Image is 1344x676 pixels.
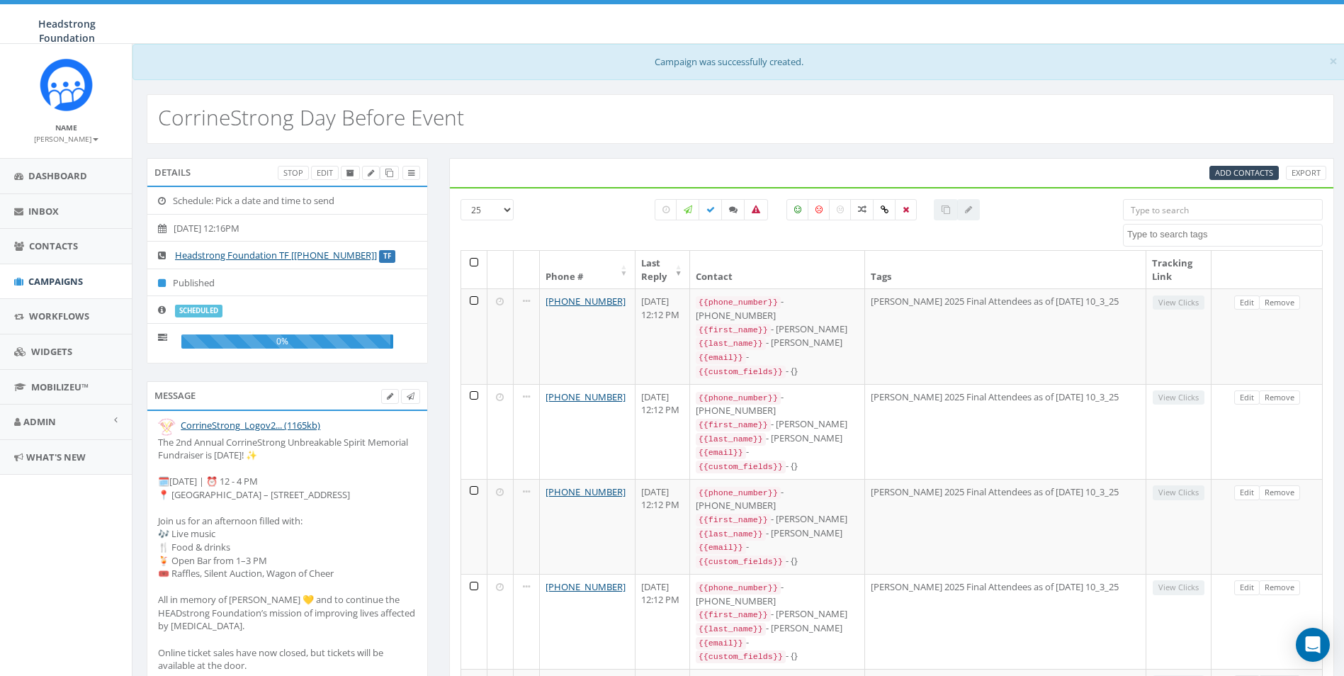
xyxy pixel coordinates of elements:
div: - [PHONE_NUMBER] [696,390,859,417]
label: Link Clicked [873,199,896,220]
td: [PERSON_NAME] 2025 Final Attendees as of [DATE] 10_3_25 [865,479,1146,574]
div: - [PERSON_NAME] [696,621,859,636]
a: Stop [278,166,309,181]
label: Pending [655,199,677,220]
a: [PHONE_NUMBER] [546,580,626,593]
div: - {} [696,459,859,473]
span: View Campaign Delivery Statistics [408,167,414,178]
label: Neutral [829,199,852,220]
a: Add Contacts [1209,166,1279,181]
code: {{email}} [696,637,746,650]
a: Headstrong Foundation TF [[PHONE_NUMBER]] [175,249,377,261]
td: [PERSON_NAME] 2025 Final Attendees as of [DATE] 10_3_25 [865,574,1146,669]
span: × [1329,51,1338,71]
td: [DATE] 12:12 PM [636,574,690,669]
a: [PHONE_NUMBER] [546,390,626,403]
div: - [696,350,859,364]
code: {{custom_fields}} [696,556,786,568]
code: {{custom_fields}} [696,461,786,473]
div: - [696,636,859,650]
textarea: Search [1127,228,1322,241]
a: [PHONE_NUMBER] [546,295,626,308]
div: - {} [696,649,859,663]
code: {{email}} [696,541,746,554]
div: - [PERSON_NAME] [696,607,859,621]
div: Details [147,158,428,186]
label: TF [379,250,395,263]
code: {{last_name}} [696,528,766,541]
code: {{phone_number}} [696,392,781,405]
a: [PERSON_NAME] [34,132,98,145]
input: Type to search [1123,199,1323,220]
label: Positive [786,199,809,220]
a: Remove [1259,580,1300,595]
span: Dashboard [28,169,87,182]
small: [PERSON_NAME] [34,134,98,144]
a: Export [1286,166,1326,181]
a: Edit [1234,580,1260,595]
td: [PERSON_NAME] 2025 Final Attendees as of [DATE] 10_3_25 [865,288,1146,383]
th: Tags [865,251,1146,288]
div: - [PHONE_NUMBER] [696,580,859,607]
code: {{first_name}} [696,419,771,432]
div: - [PHONE_NUMBER] [696,485,859,512]
li: Schedule: Pick a date and time to send [147,187,427,215]
td: [DATE] 12:12 PM [636,479,690,574]
div: - {} [696,364,859,378]
label: Mixed [850,199,874,220]
a: Edit [1234,390,1260,405]
small: Name [55,123,77,133]
span: Add Contacts [1215,167,1273,178]
span: Campaigns [28,275,83,288]
code: {{phone_number}} [696,296,781,309]
th: Tracking Link [1146,251,1212,288]
code: {{first_name}} [696,324,771,337]
span: Edit Campaign Body [387,390,393,401]
span: Send Test Message [407,390,414,401]
label: Replied [721,199,745,220]
td: [DATE] 12:12 PM [636,288,690,383]
li: Published [147,269,427,297]
td: [PERSON_NAME] 2025 Final Attendees as of [DATE] 10_3_25 [865,384,1146,479]
a: Edit [311,166,339,181]
div: - [PERSON_NAME] [696,417,859,432]
th: Last Reply: activate to sort column ascending [636,251,690,288]
div: - [PERSON_NAME] [696,322,859,337]
label: Sending [676,199,700,220]
div: Message [147,381,428,410]
i: Schedule: Pick a date and time to send [158,196,173,205]
span: Admin [23,415,56,428]
code: {{custom_fields}} [696,650,786,663]
span: Archive Campaign [346,167,354,178]
span: CSV files only [1215,167,1273,178]
code: {{email}} [696,351,746,364]
div: - [PERSON_NAME] [696,512,859,526]
code: {{last_name}} [696,433,766,446]
a: Remove [1259,390,1300,405]
li: [DATE] 12:16PM [147,214,427,242]
span: Edit Campaign Title [368,167,374,178]
div: - [696,445,859,459]
code: {{first_name}} [696,609,771,621]
code: {{email}} [696,446,746,459]
a: Edit [1234,295,1260,310]
a: Edit [1234,485,1260,500]
label: scheduled [175,305,222,317]
span: MobilizeU™ [31,381,89,393]
a: Remove [1259,485,1300,500]
label: Negative [808,199,830,220]
a: CorrineStrong_Logov2... (1165kb) [181,419,320,432]
code: {{last_name}} [696,337,766,350]
button: Close [1329,54,1338,69]
th: Contact [690,251,866,288]
div: - [PERSON_NAME] [696,336,859,350]
label: Removed [895,199,917,220]
h2: CorrineStrong Day Before Event [158,106,464,129]
span: Clone Campaign [385,167,393,178]
td: [DATE] 12:12 PM [636,384,690,479]
label: Delivered [699,199,723,220]
a: Remove [1259,295,1300,310]
code: {{last_name}} [696,623,766,636]
code: {{custom_fields}} [696,366,786,378]
span: Widgets [31,345,72,358]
